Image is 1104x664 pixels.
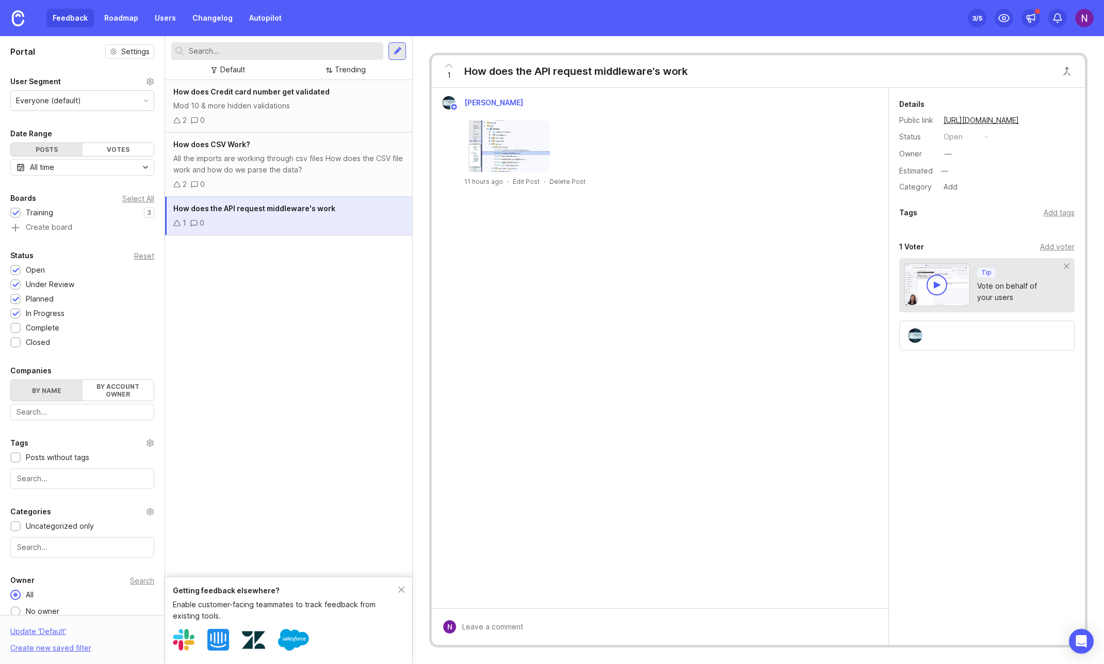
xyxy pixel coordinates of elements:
span: [PERSON_NAME] [464,98,523,107]
svg: toggle icon [137,163,154,171]
div: Estimated [899,167,933,175]
div: 3 /5 [972,11,982,25]
a: How does the API request middleware's work10 [165,197,412,235]
div: Select All [122,196,154,201]
a: Changelog [186,9,239,27]
div: Add [940,180,961,194]
a: How does Credit card number get validatedMod 10 & more hidden validations20 [165,80,412,133]
div: Everyone (default) [16,95,81,106]
div: Open [26,264,45,276]
img: Intercom logo [207,629,229,651]
a: How does CSV Work?All the imports are working through csv files How does the CSV file work and ho... [165,133,412,197]
p: Tip [981,268,992,277]
a: Users [149,9,182,27]
div: Tags [899,207,917,219]
div: All the imports are working through csv files How does the CSV file work and how do we parse the ... [173,153,404,176]
div: Owner [10,574,35,587]
div: Planned [26,293,54,305]
div: Owner [899,148,935,160]
div: · [507,177,509,186]
div: Create new saved filter [10,642,91,654]
a: Add [935,180,961,194]
div: 0 [200,115,205,126]
div: Add tags [1044,207,1075,218]
div: Reset [134,253,154,259]
div: Category [899,181,935,193]
img: member badge [450,103,458,111]
input: Search... [17,406,148,418]
div: Details [899,98,924,110]
img: Naftali Teitelbaum [1075,9,1094,27]
img: Slack logo [173,629,194,651]
div: Update ' Default ' [10,626,66,642]
div: Date Range [10,128,52,140]
div: In Progress [26,308,64,319]
input: Search... [189,45,379,57]
a: CM Stern[PERSON_NAME] [436,96,531,109]
div: Tags [10,437,28,449]
img: Naftali Teitelbaum [443,620,457,634]
label: By name [11,380,83,401]
div: Categories [10,505,51,518]
img: https://canny-assets.io/images/b8b72680674e30b9534f3d892a2410b0.png [464,120,550,172]
img: Canny Home [12,10,24,26]
span: How does the API request middleware's work [173,204,335,213]
div: 1 [183,217,186,229]
div: Under Review [26,279,74,290]
div: open [944,131,963,143]
div: — [945,148,952,160]
div: All [21,589,39,600]
div: — [938,164,951,178]
button: 3/5 [968,9,986,27]
span: Settings [121,46,150,57]
div: Status [10,249,34,262]
div: Open Intercom Messenger [1069,629,1094,654]
a: 11 hours ago [464,177,503,186]
div: How does the API request middleware's work [464,64,688,78]
div: Status [899,131,935,143]
div: 0 [200,217,204,229]
button: Close button [1057,61,1077,82]
div: Boards [10,192,36,204]
a: Create board [10,224,154,233]
div: Add voter [1040,241,1075,252]
div: Training [26,207,53,218]
label: By account owner [83,380,154,401]
span: How does CSV Work? [173,140,250,149]
span: How does Credit card number get validated [173,87,330,96]
div: User Segment [10,75,61,88]
div: All time [30,162,54,173]
img: video-thumbnail-vote-d41b83416815613422e2ca741bf692cc.jpg [904,263,970,306]
div: Default [220,64,245,75]
div: Enable customer-facing teammates to track feedback from existing tools. [173,599,398,622]
div: Search [130,578,154,583]
img: Salesforce logo [278,624,309,655]
div: Companies [10,365,52,377]
div: Getting feedback elsewhere? [173,585,398,596]
div: Uncategorized only [26,520,94,532]
div: 0 [200,179,205,190]
div: 2 [183,179,187,190]
div: Complete [26,322,59,334]
div: · [544,177,545,186]
div: Vote on behalf of your users [977,280,1064,303]
div: Votes [83,143,154,156]
div: Posts without tags [26,452,89,463]
input: Search... [17,542,148,553]
div: Delete Post [549,177,586,186]
img: CM Stern [442,96,456,109]
div: No owner [21,606,64,617]
div: Mod 10 & more hidden validations [173,100,404,112]
div: 1 Voter [899,241,924,253]
a: Autopilot [243,9,288,27]
span: 1 [447,70,451,81]
div: 2 [183,115,187,126]
button: Settings [105,44,154,59]
img: Zendesk logo [242,628,265,652]
input: Search... [17,473,148,484]
div: Public link [899,115,935,126]
h1: Portal [10,45,35,58]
